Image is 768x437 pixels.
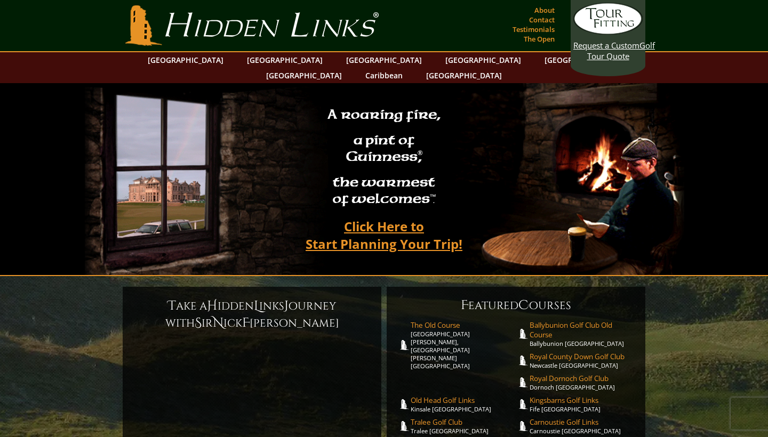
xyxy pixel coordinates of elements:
h6: eatured ourses [397,297,635,314]
span: J [284,297,289,314]
span: Carnoustie Golf Links [530,417,635,427]
a: Testimonials [510,22,557,37]
span: Tralee Golf Club [411,417,516,427]
span: Request a Custom [573,40,639,51]
a: Ballybunion Golf Club Old CourseBallybunion [GEOGRAPHIC_DATA] [530,320,635,347]
a: Click Here toStart Planning Your Trip! [295,214,473,256]
span: L [254,297,259,314]
a: [GEOGRAPHIC_DATA] [242,52,328,68]
a: [GEOGRAPHIC_DATA] [142,52,229,68]
span: Royal County Down Golf Club [530,352,635,361]
h2: A roaring fire, a pint of Guinness , the warmest of welcomes™. [321,102,447,214]
span: S [195,314,202,331]
a: The Old Course[GEOGRAPHIC_DATA][PERSON_NAME], [GEOGRAPHIC_DATA][PERSON_NAME] [GEOGRAPHIC_DATA] [411,320,516,370]
span: The Old Course [411,320,516,330]
a: Old Head Golf LinksKinsale [GEOGRAPHIC_DATA] [411,395,516,413]
span: F [461,297,468,314]
span: Old Head Golf Links [411,395,516,405]
a: Royal Dornoch Golf ClubDornoch [GEOGRAPHIC_DATA] [530,374,635,391]
span: H [207,297,218,314]
span: T [168,297,176,314]
span: Kingsbarns Golf Links [530,395,635,405]
a: Contact [526,12,557,27]
a: Carnoustie Golf LinksCarnoustie [GEOGRAPHIC_DATA] [530,417,635,435]
a: The Open [521,31,557,46]
a: [GEOGRAPHIC_DATA] [341,52,427,68]
a: Tralee Golf ClubTralee [GEOGRAPHIC_DATA] [411,417,516,435]
h6: ake a idden inks ourney with ir ick [PERSON_NAME] [133,297,371,331]
a: Request a CustomGolf Tour Quote [573,3,643,61]
span: N [213,314,223,331]
span: C [518,297,529,314]
a: [GEOGRAPHIC_DATA] [421,68,507,83]
span: Ballybunion Golf Club Old Course [530,320,635,339]
span: Royal Dornoch Golf Club [530,374,635,383]
span: F [242,314,250,331]
a: Royal County Down Golf ClubNewcastle [GEOGRAPHIC_DATA] [530,352,635,369]
a: Kingsbarns Golf LinksFife [GEOGRAPHIC_DATA] [530,395,635,413]
a: [GEOGRAPHIC_DATA] [440,52,526,68]
a: Caribbean [360,68,408,83]
a: [GEOGRAPHIC_DATA] [261,68,347,83]
a: [GEOGRAPHIC_DATA] [539,52,626,68]
a: About [532,3,557,18]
